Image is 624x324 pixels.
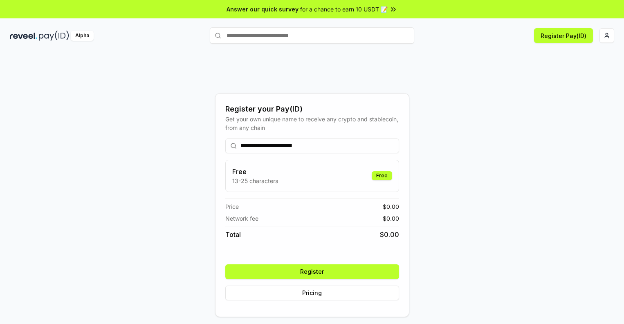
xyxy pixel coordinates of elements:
[225,214,258,223] span: Network fee
[10,31,37,41] img: reveel_dark
[232,167,278,177] h3: Free
[225,286,399,300] button: Pricing
[380,230,399,239] span: $ 0.00
[225,103,399,115] div: Register your Pay(ID)
[534,28,593,43] button: Register Pay(ID)
[227,5,299,13] span: Answer our quick survey
[383,214,399,223] span: $ 0.00
[225,202,239,211] span: Price
[225,115,399,132] div: Get your own unique name to receive any crypto and stablecoin, from any chain
[232,177,278,185] p: 13-25 characters
[225,230,241,239] span: Total
[383,202,399,211] span: $ 0.00
[39,31,69,41] img: pay_id
[71,31,94,41] div: Alpha
[225,264,399,279] button: Register
[300,5,388,13] span: for a chance to earn 10 USDT 📝
[372,171,392,180] div: Free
